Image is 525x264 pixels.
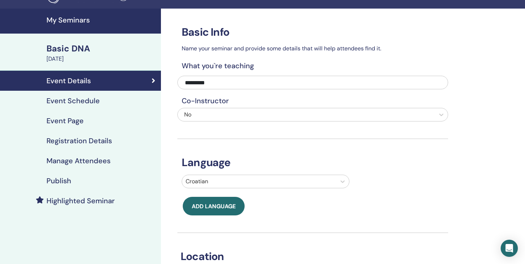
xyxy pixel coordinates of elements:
h4: Registration Details [46,136,112,145]
h4: Event Details [46,76,91,85]
p: Name your seminar and provide some details that will help attendees find it. [177,44,448,53]
h4: Manage Attendees [46,156,111,165]
h4: Publish [46,176,71,185]
div: Basic DNA [46,43,157,55]
a: Basic DNA[DATE] [42,43,161,63]
h4: What you`re teaching [177,61,448,70]
h4: Highlighted Seminar [46,196,115,205]
h3: Basic Info [177,26,448,39]
span: No [184,111,191,118]
h4: My Seminars [46,16,157,24]
div: [DATE] [46,55,157,63]
h3: Location [176,250,438,263]
span: Add language [192,203,236,210]
h4: Co-Instructor [177,96,448,105]
h4: Event Page [46,116,84,125]
button: Add language [183,197,245,215]
div: Open Intercom Messenger [501,240,518,257]
h3: Language [177,156,448,169]
h4: Event Schedule [46,96,100,105]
